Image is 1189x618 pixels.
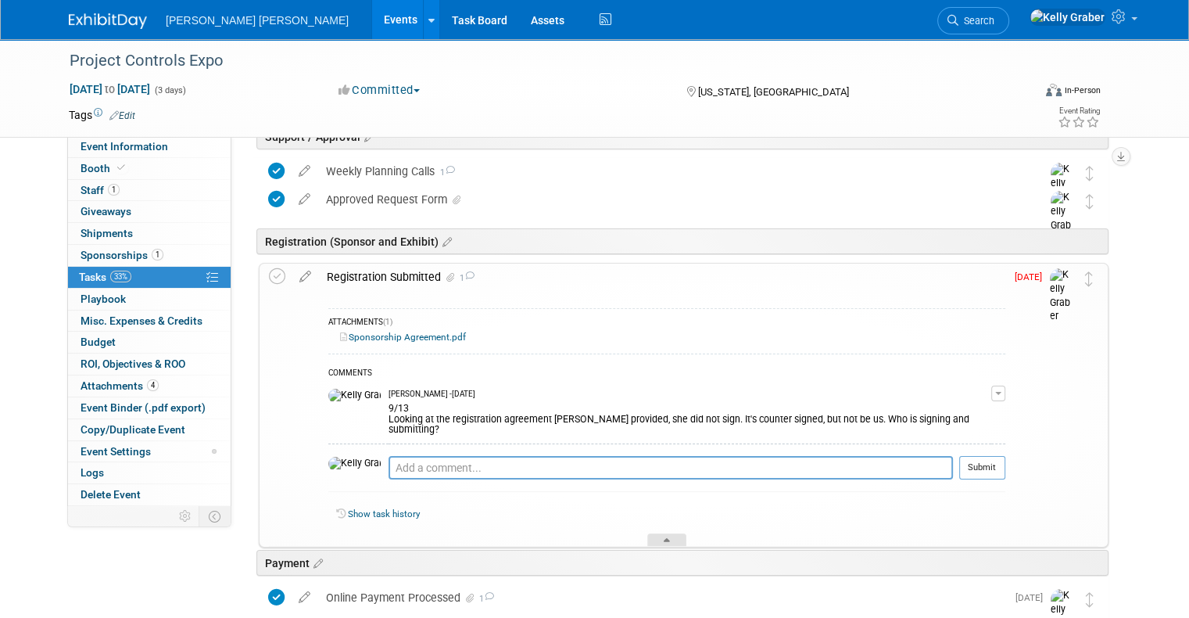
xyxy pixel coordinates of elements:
[68,136,231,157] a: Event Information
[81,227,133,239] span: Shipments
[68,484,231,505] a: Delete Event
[68,245,231,266] a: Sponsorships1
[318,158,1019,185] div: Weekly Planning Calls
[147,379,159,391] span: 4
[68,158,231,179] a: Booth
[152,249,163,260] span: 1
[435,167,455,178] span: 1
[328,389,381,403] img: Kelly Graber
[1064,84,1101,96] div: In-Person
[1086,592,1094,607] i: Move task
[68,419,231,440] a: Copy/Duplicate Event
[958,15,994,27] span: Search
[110,271,131,282] span: 33%
[64,47,1013,75] div: Project Controls Expo
[1015,592,1051,603] span: [DATE]
[166,14,349,27] span: [PERSON_NAME] [PERSON_NAME]
[1046,84,1062,96] img: Format-Inperson.png
[68,332,231,353] a: Budget
[81,293,126,305] span: Playbook
[68,223,231,244] a: Shipments
[81,249,163,261] span: Sponsorships
[81,445,151,458] span: Event Settings
[68,180,231,201] a: Staff1
[153,85,186,95] span: (3 days)
[383,318,392,326] span: (1)
[68,441,231,462] a: Event Settings
[1086,194,1094,209] i: Move task
[1085,271,1093,286] i: Move task
[389,389,475,400] span: [PERSON_NAME] - [DATE]
[291,192,318,207] a: edit
[348,508,420,519] a: Show task history
[81,379,159,392] span: Attachments
[81,423,185,436] span: Copy/Duplicate Event
[1015,271,1050,282] span: [DATE]
[319,264,1005,290] div: Registration Submitted
[81,162,128,174] span: Booth
[937,7,1009,34] a: Search
[457,273,475,283] span: 1
[318,186,1019,213] div: Approved Request Form
[199,506,231,526] td: Toggle Event Tabs
[256,228,1108,254] div: Registration (Sponsor and Exhibit)
[948,81,1101,105] div: Event Format
[328,457,381,471] img: Kelly Graber
[1050,268,1073,324] img: Kelly Graber
[81,466,104,479] span: Logs
[328,317,1005,330] div: ATTACHMENTS
[79,271,131,283] span: Tasks
[477,594,494,604] span: 1
[389,400,991,436] div: 9/13 Looking at the registration agreement [PERSON_NAME] provided, she did not sign. It's counter...
[1058,107,1100,115] div: Event Rating
[69,13,147,29] img: ExhibitDay
[81,205,131,217] span: Giveaways
[81,314,202,327] span: Misc. Expenses & Credits
[172,506,199,526] td: Personalize Event Tab Strip
[68,311,231,332] a: Misc. Expenses & Credits
[109,110,135,121] a: Edit
[698,86,849,98] span: [US_STATE], [GEOGRAPHIC_DATA]
[102,83,117,95] span: to
[68,375,231,397] a: Attachments4
[117,163,125,172] i: Booth reservation complete
[959,456,1005,480] button: Submit
[360,128,374,144] a: Edit sections
[1051,191,1074,246] img: Kelly Graber
[291,164,318,178] a: edit
[1086,166,1094,181] i: Move task
[318,584,1006,611] div: Online Payment Processed
[212,449,217,454] span: Modified Layout
[340,332,466,343] a: Sponsorship Agreement.pdf
[68,267,231,288] a: Tasks33%
[291,591,318,605] a: edit
[292,270,319,284] a: edit
[81,184,120,196] span: Staff
[1030,9,1105,26] img: Kelly Graber
[81,358,185,370] span: ROI, Objectives & ROO
[1051,163,1074,218] img: Kelly Graber
[81,401,206,414] span: Event Binder (.pdf export)
[333,82,426,99] button: Committed
[68,289,231,310] a: Playbook
[69,107,135,123] td: Tags
[68,201,231,222] a: Giveaways
[81,488,141,501] span: Delete Event
[68,397,231,419] a: Event Binder (.pdf export)
[310,555,323,570] a: Edit sections
[328,366,1005,383] div: COMMENTS
[68,354,231,375] a: ROI, Objectives & ROO
[68,462,231,483] a: Logs
[81,336,116,348] span: Budget
[81,140,168,153] span: Event Information
[439,233,452,249] a: Edit sections
[108,184,120,196] span: 1
[256,550,1108,576] div: Payment
[69,82,151,96] span: [DATE] [DATE]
